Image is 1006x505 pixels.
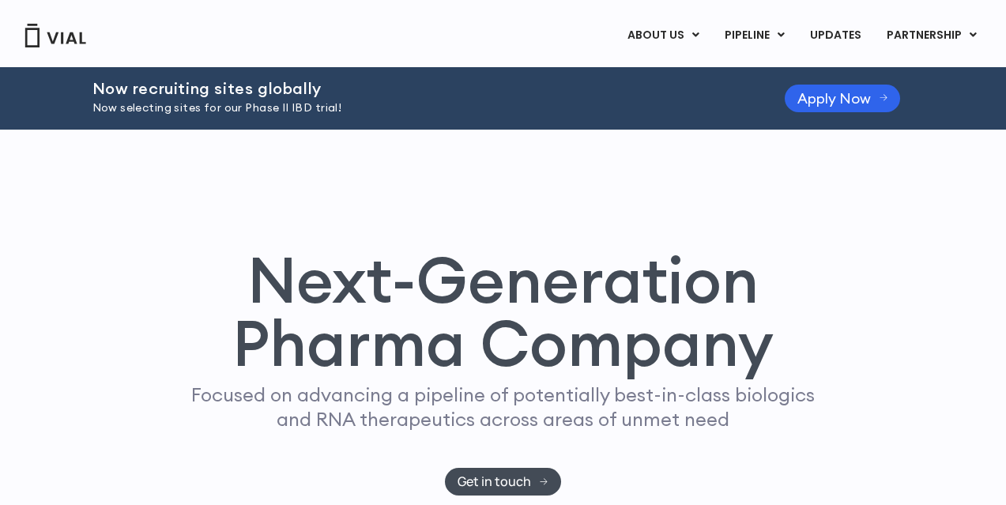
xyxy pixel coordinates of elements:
a: Apply Now [785,85,901,112]
a: Get in touch [445,468,561,496]
h2: Now recruiting sites globally [92,80,745,97]
p: Now selecting sites for our Phase II IBD trial! [92,100,745,117]
a: UPDATES [797,22,873,49]
span: Apply Now [797,92,871,104]
a: PARTNERSHIPMenu Toggle [874,22,989,49]
a: ABOUT USMenu Toggle [615,22,711,49]
p: Focused on advancing a pipeline of potentially best-in-class biologics and RNA therapeutics acros... [185,383,822,432]
a: PIPELINEMenu Toggle [712,22,797,49]
span: Get in touch [458,476,531,488]
h1: Next-Generation Pharma Company [161,248,846,375]
img: Vial Logo [24,24,87,47]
